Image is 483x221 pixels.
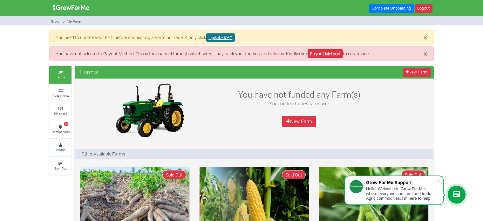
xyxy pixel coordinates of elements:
[49,84,71,102] a: Investments
[206,33,235,42] a: Update KYC
[56,148,65,152] small: Profile
[54,166,67,170] small: Sign Out
[49,139,71,156] a: Profile
[49,157,71,175] a: Sign Out
[64,122,68,126] span: 2
[51,129,70,134] small: Notifications
[51,19,82,24] small: Grow For Me Panel
[56,50,427,57] p: You have not selected a Payout Method. This is the channel through which we will pay back your fu...
[56,75,65,79] small: Farms
[49,102,71,120] a: Finances
[51,1,92,14] img: growforme image
[230,89,368,100] h3: You have not funded any Farm(s)
[415,4,432,13] a: Logout
[366,180,437,185] div: Grow For Me Support
[366,186,437,201] div: Hello! Welcome to Grow For Me where everyone can farm and trade Agric commodities. I'm here to help.
[52,93,69,98] small: Investments
[282,170,306,179] span: Sold Out
[78,66,100,78] span: Farms
[230,100,368,107] p: You can fund a new farm here
[49,121,71,138] a: 2 Notifications
[110,82,189,139] img: growforme image
[424,49,427,59] span: ×
[162,170,186,179] span: Sold Out
[56,34,427,41] p: You need to update your KYC before sponsoring a Farm or Trade. Kindly click
[81,150,125,157] p: Other Available Farms
[424,34,427,41] button: Close
[403,68,431,77] a: New Farm
[424,50,427,58] button: Close
[369,4,414,13] a: Complete Onboarding
[401,170,425,179] span: Sold Out
[282,116,316,127] a: New Farm
[54,111,67,116] small: Finances
[49,66,71,84] a: Farms
[308,49,343,58] a: Payout Method
[424,33,427,42] span: ×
